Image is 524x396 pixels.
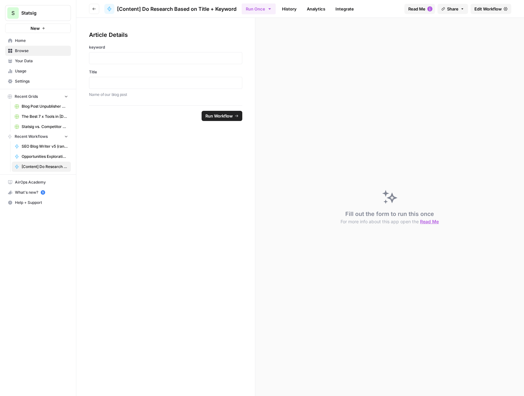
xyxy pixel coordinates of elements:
span: New [31,25,40,31]
button: Run Once [242,3,276,14]
button: Recent Workflows [5,132,71,141]
span: Share [447,6,459,12]
a: SEO Blog Writer v5 (random date) [12,141,71,151]
span: AirOps Academy [15,179,68,185]
button: Read Me [404,4,435,14]
span: Statsig vs. Competitor v2 Grid [22,124,68,130]
p: Name of our blog post [89,91,242,98]
span: Recent Workflows [15,134,48,139]
a: Statsig vs. Competitor v2 Grid [12,122,71,132]
a: Your Data [5,56,71,66]
button: What's new? 5 [5,187,71,198]
span: Your Data [15,58,68,64]
span: Blog Post Unpublisher Grid (master) [22,104,68,109]
a: Settings [5,76,71,86]
a: [Content] Do Research Based on Title + Keyword [104,4,237,14]
text: 5 [42,191,44,194]
a: Browse [5,46,71,56]
span: Edit Workflow [474,6,502,12]
span: S [11,9,15,17]
a: History [278,4,300,14]
span: Read Me [420,219,439,224]
button: Workspace: Statsig [5,5,71,21]
label: keyword [89,44,242,50]
div: Article Details [89,30,242,39]
span: [Content] Do Research Based on Title + Keyword [117,5,237,13]
a: Blog Post Unpublisher Grid (master) [12,101,71,111]
span: Statsig [21,10,60,16]
span: Opportunities Exploration Workflow [22,154,68,159]
span: Recent Grids [15,94,38,99]
a: AirOps Academy [5,177,71,187]
span: Browse [15,48,68,54]
a: Opportunities Exploration Workflow [12,151,71,162]
a: Edit Workflow [471,4,511,14]
button: For more info about this app open the Read Me [341,218,439,225]
a: The Best 7 x Tools in [DATE] Grid [12,111,71,122]
label: Title [89,69,242,75]
div: Fill out the form to run this once [341,210,439,225]
a: Home [5,36,71,46]
span: [Content] Do Research Based on Title + Keyword [22,164,68,170]
a: Analytics [303,4,329,14]
a: Integrate [332,4,358,14]
a: [Content] Do Research Based on Title + Keyword [12,162,71,172]
button: Share [438,4,468,14]
button: Recent Grids [5,92,71,101]
span: Run Workflow [205,113,233,119]
a: 5 [41,190,45,195]
span: Settings [15,78,68,84]
span: The Best 7 x Tools in [DATE] Grid [22,114,68,119]
span: Usage [15,68,68,74]
span: SEO Blog Writer v5 (random date) [22,144,68,149]
span: Home [15,38,68,44]
a: Usage [5,66,71,76]
span: Read Me [408,6,425,12]
div: What's new? [5,188,71,197]
button: New [5,23,71,33]
button: Run Workflow [202,111,242,121]
button: Help + Support [5,198,71,208]
span: Help + Support [15,200,68,205]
